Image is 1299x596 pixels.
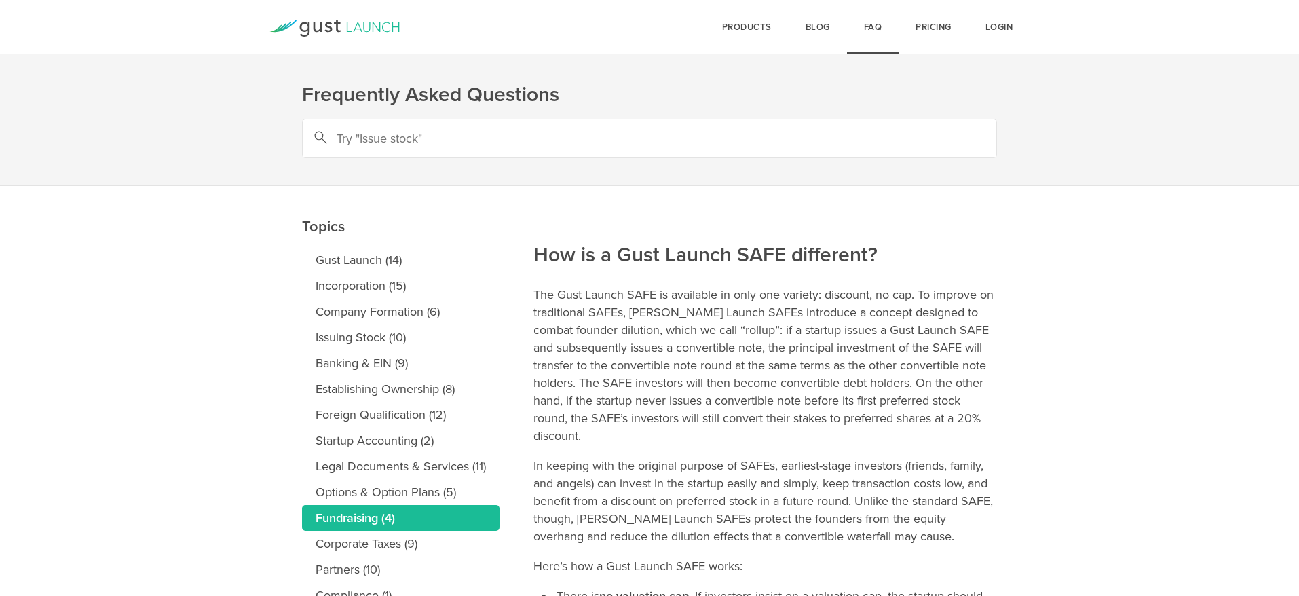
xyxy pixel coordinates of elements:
h1: Frequently Asked Questions [302,81,997,109]
p: Here’s how a Gust Launch SAFE works: [533,557,997,575]
a: Gust Launch (14) [302,247,500,273]
p: The Gust Launch SAFE is available in only one variety: discount, no cap. To improve on traditiona... [533,286,997,445]
a: Options & Option Plans (5) [302,479,500,505]
a: Banking & EIN (9) [302,350,500,376]
a: Incorporation (15) [302,273,500,299]
a: Foreign Qualification (12) [302,402,500,428]
input: Try "Issue stock" [302,119,997,158]
a: Company Formation (6) [302,299,500,324]
a: Fundraising (4) [302,505,500,531]
a: Startup Accounting (2) [302,428,500,453]
a: Legal Documents & Services (11) [302,453,500,479]
a: Partners (10) [302,557,500,582]
a: Establishing Ownership (8) [302,376,500,402]
a: Corporate Taxes (9) [302,531,500,557]
h2: Topics [302,122,500,240]
h2: How is a Gust Launch SAFE different? [533,150,997,269]
p: In keeping with the original purpose of SAFEs, earliest-stage investors (friends, family, and ang... [533,457,997,545]
a: Issuing Stock (10) [302,324,500,350]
